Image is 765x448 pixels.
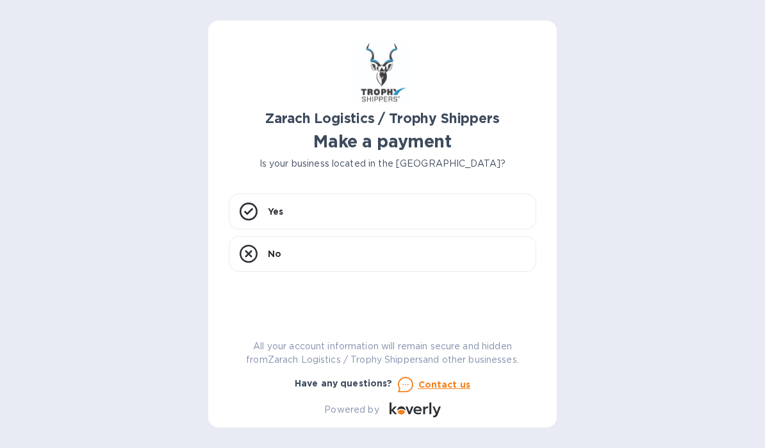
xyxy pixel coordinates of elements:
[295,378,393,388] b: Have any questions?
[229,131,536,152] h1: Make a payment
[418,379,471,390] u: Contact us
[324,403,379,417] p: Powered by
[229,157,536,170] p: Is your business located in the [GEOGRAPHIC_DATA]?
[268,205,283,218] p: Yes
[229,340,536,367] p: All your account information will remain secure and hidden from Zarach Logistics / Trophy Shipper...
[265,110,499,126] b: Zarach Logistics / Trophy Shippers
[268,247,281,260] p: No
